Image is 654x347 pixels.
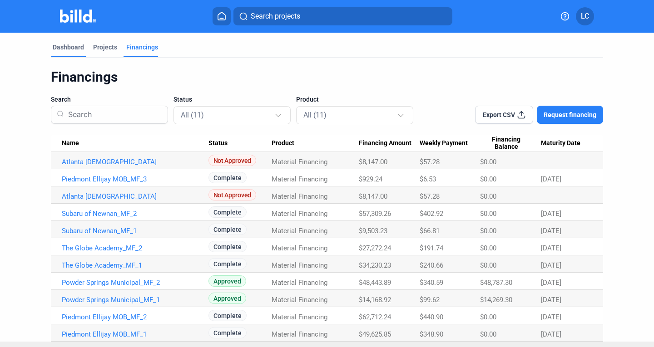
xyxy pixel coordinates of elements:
a: Atlanta [DEMOGRAPHIC_DATA] [62,158,208,166]
span: [DATE] [541,296,561,304]
span: Name [62,139,79,147]
span: $340.59 [420,279,443,287]
span: $191.74 [420,244,443,252]
span: $49,625.85 [359,330,391,338]
span: Not Approved [208,155,256,166]
span: [DATE] [541,279,561,287]
span: $0.00 [480,244,496,252]
span: Material Financing [272,158,327,166]
span: $57.28 [420,192,440,200]
span: Product [272,139,294,147]
div: Status [208,139,272,147]
span: Financing Balance [480,136,533,151]
span: Maturity Date [541,139,580,147]
span: $9,503.23 [359,227,387,235]
span: $348.90 [420,330,443,338]
div: Financing Balance [480,136,541,151]
span: $240.66 [420,261,443,269]
span: Request financing [544,110,596,119]
span: $8,147.00 [359,192,387,200]
div: Product [272,139,359,147]
input: Search [64,103,162,127]
span: Approved [208,275,246,287]
a: Piedmont Ellijay MOB_MF_2 [62,313,208,321]
span: Material Financing [272,192,327,200]
div: Maturity Date [541,139,592,147]
span: LC [581,11,589,22]
span: $0.00 [480,261,496,269]
span: Complete [208,224,247,235]
span: $0.00 [480,227,496,235]
span: Search [51,95,71,104]
a: Piedmont Ellijay MOB_MF_1 [62,330,208,338]
a: The Globe Academy_MF_1 [62,261,208,269]
mat-select-trigger: All (11) [181,111,204,119]
span: $14,168.92 [359,296,391,304]
a: Subaru of Newnan_MF_1 [62,227,208,235]
span: $14,269.30 [480,296,512,304]
div: Projects [93,43,117,52]
span: $27,272.24 [359,244,391,252]
span: Material Financing [272,244,327,252]
a: The Globe Academy_MF_2 [62,244,208,252]
span: $62,712.24 [359,313,391,321]
span: $48,443.89 [359,279,391,287]
div: Weekly Payment [420,139,480,147]
span: Material Financing [272,313,327,321]
img: Billd Company Logo [60,10,96,23]
span: $0.00 [480,330,496,338]
span: [DATE] [541,261,561,269]
span: Complete [208,241,247,252]
span: $57.28 [420,158,440,166]
a: Subaru of Newnan_MF_2 [62,210,208,218]
span: Product [296,95,319,104]
span: Financing Amount [359,139,411,147]
span: Material Financing [272,261,327,269]
span: $0.00 [480,210,496,218]
span: Material Financing [272,296,327,304]
span: $929.24 [359,175,382,183]
span: Material Financing [272,279,327,287]
span: Not Approved [208,189,256,200]
button: Export CSV [475,106,533,124]
span: Complete [208,172,247,183]
span: $6.53 [420,175,436,183]
span: Complete [208,206,247,218]
span: [DATE] [541,313,561,321]
a: Piedmont Ellijay MOB_MF_3 [62,175,208,183]
span: $57,309.26 [359,210,391,218]
span: Weekly Payment [420,139,468,147]
a: Powder Springs Municipal_MF_1 [62,296,208,304]
span: Complete [208,310,247,321]
div: Financings [51,68,603,86]
div: Financings [126,43,158,52]
span: Search projects [251,11,300,22]
span: Complete [208,258,247,269]
span: $0.00 [480,158,496,166]
span: Status [173,95,192,104]
button: Search projects [233,7,452,25]
span: $0.00 [480,313,496,321]
span: $0.00 [480,192,496,200]
span: $34,230.23 [359,261,391,269]
span: $48,787.30 [480,279,512,287]
span: [DATE] [541,227,561,235]
span: [DATE] [541,210,561,218]
mat-select-trigger: All (11) [303,111,327,119]
span: $0.00 [480,175,496,183]
a: Powder Springs Municipal_MF_2 [62,279,208,287]
span: Export CSV [483,110,515,119]
button: Request financing [537,106,603,124]
span: Material Financing [272,227,327,235]
span: $8,147.00 [359,158,387,166]
span: $99.62 [420,296,440,304]
span: Approved [208,293,246,304]
span: Material Financing [272,210,327,218]
span: Status [208,139,228,147]
span: [DATE] [541,244,561,252]
span: Material Financing [272,330,327,338]
button: LC [576,7,594,25]
span: $440.90 [420,313,443,321]
div: Name [62,139,208,147]
span: Complete [208,327,247,338]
